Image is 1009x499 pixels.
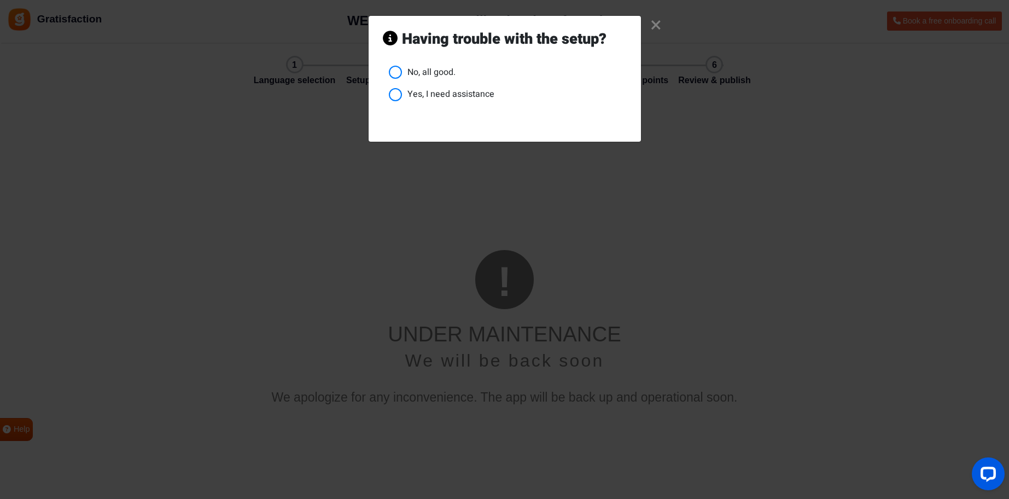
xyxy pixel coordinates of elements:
li: No, all good. [389,66,627,79]
a: × [650,20,662,31]
strong: Having trouble with the setup? [402,30,606,48]
iframe: LiveChat chat widget [963,453,1009,499]
li: Yes, I need assistance [389,88,627,101]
